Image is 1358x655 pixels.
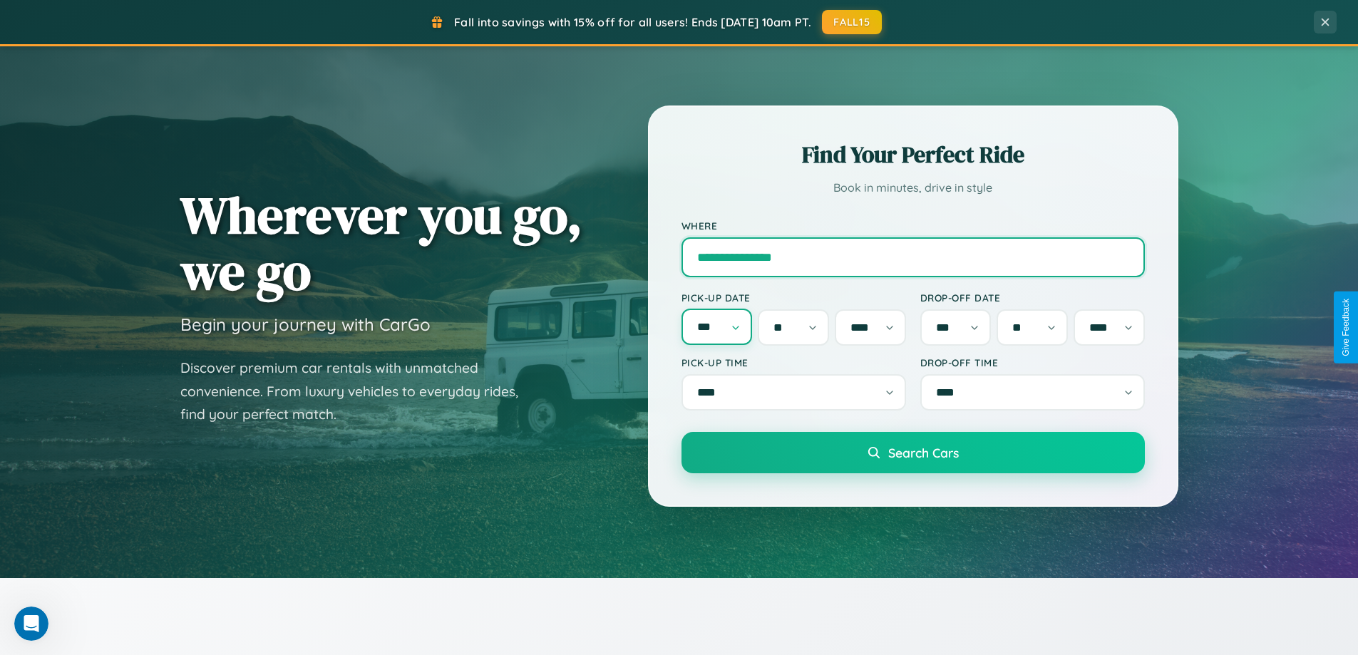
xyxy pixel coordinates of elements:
[681,356,906,368] label: Pick-up Time
[920,292,1145,304] label: Drop-off Date
[822,10,882,34] button: FALL15
[454,15,811,29] span: Fall into savings with 15% off for all users! Ends [DATE] 10am PT.
[681,177,1145,198] p: Book in minutes, drive in style
[681,292,906,304] label: Pick-up Date
[180,187,582,299] h1: Wherever you go, we go
[1341,299,1351,356] div: Give Feedback
[920,356,1145,368] label: Drop-off Time
[681,139,1145,170] h2: Find Your Perfect Ride
[888,445,959,460] span: Search Cars
[180,356,537,426] p: Discover premium car rentals with unmatched convenience. From luxury vehicles to everyday rides, ...
[681,432,1145,473] button: Search Cars
[14,607,48,641] iframe: Intercom live chat
[180,314,431,335] h3: Begin your journey with CarGo
[681,220,1145,232] label: Where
